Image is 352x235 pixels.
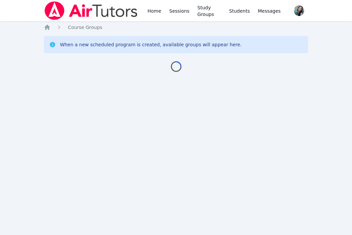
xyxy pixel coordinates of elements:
a: Course Groups [68,24,102,31]
span: Course Groups [68,25,102,30]
span: Messages [258,8,281,14]
nav: Breadcrumb [44,24,308,31]
img: Air Tutors [44,1,138,20]
div: When a new scheduled program is created, available groups will appear here. [60,41,242,48]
